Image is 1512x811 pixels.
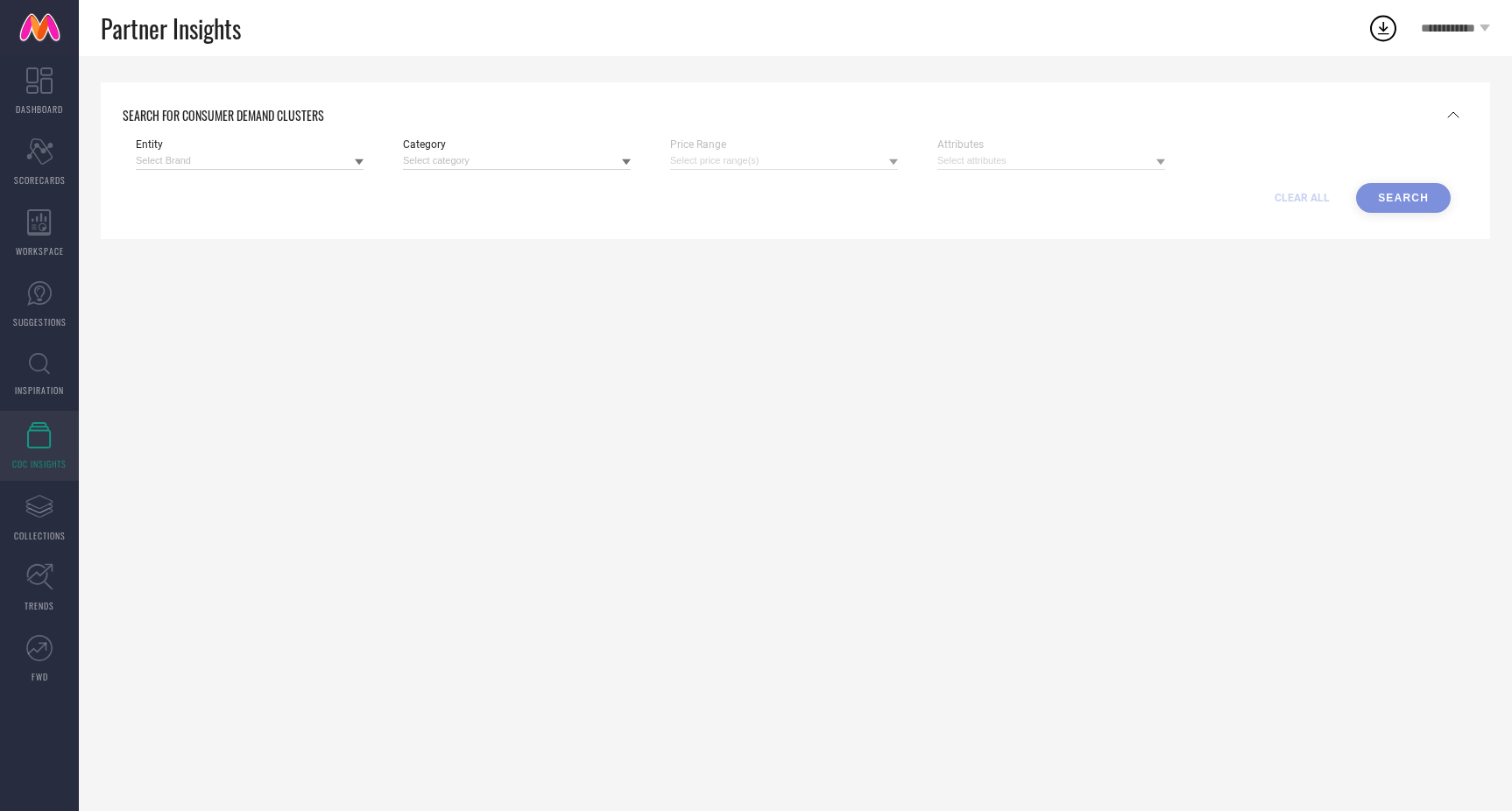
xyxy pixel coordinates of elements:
[670,138,898,151] span: Price Range
[25,599,54,612] span: TRENDS
[1275,192,1330,204] span: CLEAR ALL
[403,152,631,170] input: Select category
[16,244,64,257] span: WORKSPACE
[12,457,67,470] span: CDC INSIGHTS
[1367,12,1399,44] div: Open download list
[14,529,66,542] span: COLLECTIONS
[14,173,66,187] span: SCORECARDS
[15,384,64,397] span: INSPIRATION
[32,670,48,683] span: FWD
[136,138,364,151] span: Entity
[13,315,67,328] span: SUGGESTIONS
[16,102,63,116] span: DASHBOARD
[937,138,1165,151] span: Attributes
[403,138,631,151] span: Category
[123,106,324,124] span: SEARCH FOR CONSUMER DEMAND CLUSTERS
[101,11,241,46] span: Partner Insights
[136,152,364,170] input: Select Brand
